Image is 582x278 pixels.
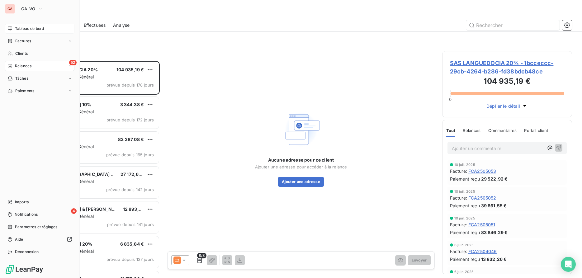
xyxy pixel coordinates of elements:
span: 6 juin 2025 [454,270,474,274]
span: 29 522,92 € [481,176,508,182]
span: prévue depuis 142 jours [106,187,154,192]
span: Aucune adresse pour ce client [268,157,334,163]
span: Tout [446,128,456,133]
span: Facture : [450,221,467,228]
span: Imports [15,199,29,205]
span: 3 344,38 € [120,102,144,107]
span: Paiement reçu [450,202,480,209]
span: Aide [15,237,23,242]
span: 6 835,84 € [120,241,144,247]
button: Envoyer [408,255,431,265]
span: 6 juin 2025 [454,243,474,247]
span: Commentaires [488,128,517,133]
span: 83 846,29 € [481,229,508,236]
span: Paiement reçu [450,176,480,182]
span: Paiement reçu [450,229,480,236]
span: prévue depuis 137 jours [106,257,154,262]
span: Facture : [450,248,467,255]
span: 27 172,63 € [121,172,146,177]
span: Facture : [450,168,467,174]
span: FCA2505051 [468,221,495,228]
span: 83 287,08 € [118,137,144,142]
span: Relances [15,63,31,69]
span: 13 832,26 € [481,256,507,262]
img: Logo LeanPay [5,264,44,274]
span: Tâches [15,76,28,81]
div: CA [5,4,15,14]
img: Empty state [281,110,321,149]
div: Open Intercom Messenger [561,257,576,272]
button: Déplier le détail [485,102,530,110]
span: Factures [15,38,31,44]
span: 10 juil. 2025 [454,190,475,193]
span: Effectuées [84,22,106,28]
span: Tableau de bord [15,26,44,31]
span: Portail client [524,128,548,133]
span: Analyse [113,22,130,28]
span: Clients [15,51,28,56]
span: 10 juil. 2025 [454,163,475,167]
div: grid [30,61,160,278]
a: Aide [5,234,74,244]
span: CALVO [21,6,35,11]
span: 0 [449,97,452,102]
input: Rechercher [466,20,560,30]
span: Ajouter une adresse pour accéder à la relance [255,164,347,169]
span: Déplier le détail [486,103,520,109]
span: REGUGE [GEOGRAPHIC_DATA] 20% [44,172,121,177]
span: Paramètres et réglages [15,224,57,230]
span: prévue depuis 165 jours [106,152,154,157]
span: FCA2505052 [468,195,496,201]
span: 104 935,19 € [116,67,144,72]
span: Facture : [450,195,467,201]
span: 10 juil. 2025 [454,216,475,220]
span: FCA2504046 [468,248,497,255]
span: Notifications [15,212,38,217]
span: FCA2505053 [468,168,496,174]
span: 4 [71,208,77,214]
span: Relances [463,128,480,133]
span: SAS LANGUEDOCIA 20% - 1bcceccc-29cb-4264-b286-fd38bdcb48ce [450,59,564,76]
span: [PERSON_NAME] & [PERSON_NAME] 10% [44,206,134,212]
span: Paiement reçu [450,256,480,262]
span: prévue depuis 141 jours [107,222,154,227]
h3: 104 935,19 € [450,76,564,88]
span: 52 [69,60,77,65]
button: Ajouter une adresse [278,177,324,187]
span: prévue depuis 178 jours [106,82,154,87]
span: 8/8 [197,253,206,258]
span: 12 893,87 € [123,206,149,212]
span: Paiements [15,88,34,94]
span: prévue depuis 172 jours [106,117,154,122]
span: Déconnexion [15,249,39,255]
span: 39 861,55 € [481,202,507,209]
